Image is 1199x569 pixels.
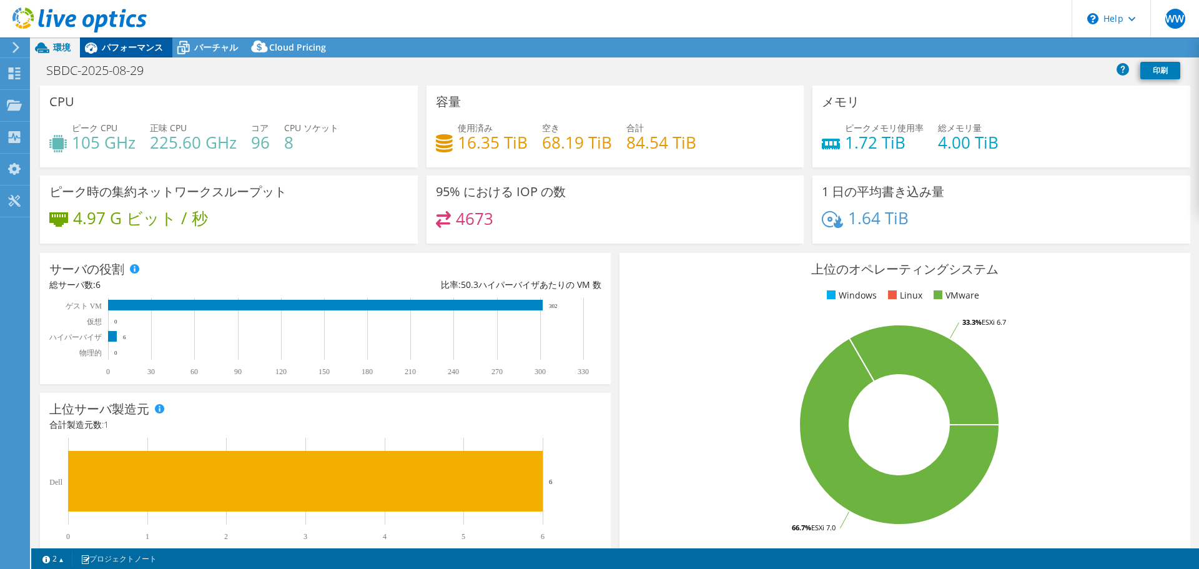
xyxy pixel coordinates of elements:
[53,41,71,53] span: 環境
[549,478,553,485] text: 6
[49,402,149,416] h3: 上位サーバ製造元
[318,367,330,376] text: 150
[885,289,922,302] li: Linux
[541,532,545,541] text: 6
[49,262,124,276] h3: サーバの役割
[49,478,62,487] text: Dell
[194,41,238,53] span: バーチャル
[1087,13,1098,24] svg: \n
[461,279,478,290] span: 50.3
[106,367,110,376] text: 0
[96,279,101,290] span: 6
[1140,62,1180,79] a: 印刷
[436,185,566,199] h3: 95% における IOP の数
[822,95,859,109] h3: メモリ
[456,212,493,225] h4: 4673
[845,122,924,134] span: ピークメモリ使用率
[578,367,589,376] text: 330
[626,122,644,134] span: 合計
[34,551,72,567] a: 2
[535,367,546,376] text: 300
[41,64,163,77] h1: SBDC-2025-08-29
[114,319,117,325] text: 0
[150,122,187,134] span: 正味 CPU
[938,136,999,149] h4: 4.00 TiB
[72,551,165,567] a: プロジェクトノート
[284,136,338,149] h4: 8
[123,334,126,340] text: 6
[930,289,979,302] li: VMware
[448,367,459,376] text: 240
[146,532,149,541] text: 1
[284,122,338,134] span: CPU ソケット
[383,532,387,541] text: 4
[275,367,287,376] text: 120
[224,532,228,541] text: 2
[49,278,325,292] div: 総サーバ数:
[150,136,237,149] h4: 225.60 GHz
[542,122,560,134] span: 空き
[1165,9,1185,29] span: WW
[303,532,307,541] text: 3
[325,278,601,292] div: 比率: ハイパーバイザあたりの VM 数
[234,367,242,376] text: 90
[72,136,136,149] h4: 105 GHz
[49,333,102,342] text: ハイパーバイザ
[542,136,612,149] h4: 68.19 TiB
[79,349,102,357] text: 物理的
[73,211,208,225] h4: 4.97 G ビット / 秒
[436,95,461,109] h3: 容量
[461,532,465,541] text: 5
[549,303,558,309] text: 302
[982,317,1006,327] tspan: ESXi 6.7
[491,367,503,376] text: 270
[104,418,109,430] span: 1
[66,532,70,541] text: 0
[49,185,287,199] h3: ピーク時の集約ネットワークスループット
[405,367,416,376] text: 210
[86,317,102,326] text: 仮想
[49,95,74,109] h3: CPU
[792,523,811,532] tspan: 66.7%
[458,136,528,149] h4: 16.35 TiB
[938,122,982,134] span: 総メモリ量
[147,367,155,376] text: 30
[49,418,601,432] h4: 合計製造元数:
[626,136,696,149] h4: 84.54 TiB
[845,136,924,149] h4: 1.72 TiB
[362,367,373,376] text: 180
[458,122,493,134] span: 使用済み
[102,41,163,53] span: パフォーマンス
[114,350,117,356] text: 0
[848,211,909,225] h4: 1.64 TiB
[269,41,326,53] span: Cloud Pricing
[190,367,198,376] text: 60
[629,262,1181,276] h3: 上位のオペレーティングシステム
[66,302,102,310] text: ゲスト VM
[72,122,117,134] span: ピーク CPU
[962,317,982,327] tspan: 33.3%
[822,185,944,199] h3: 1 日の平均書き込み量
[251,136,270,149] h4: 96
[824,289,877,302] li: Windows
[251,122,269,134] span: コア
[811,523,836,532] tspan: ESXi 7.0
